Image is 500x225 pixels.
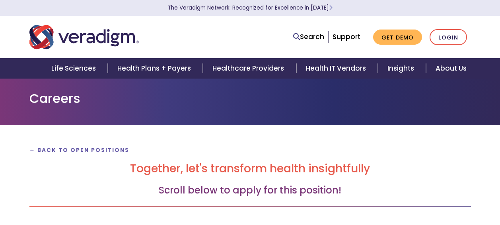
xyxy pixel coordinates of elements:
[373,30,422,45] a: Get Demo
[329,4,333,12] span: Learn More
[430,29,467,45] a: Login
[203,58,296,79] a: Healthcare Providers
[42,58,108,79] a: Life Sciences
[29,162,471,176] h2: Together, let's transform health insightfully
[108,58,203,79] a: Health Plans + Payers
[29,146,130,154] a: ← Back to Open Positions
[293,32,324,42] a: Search
[29,91,471,106] h1: Careers
[426,58,476,79] a: About Us
[29,24,139,50] img: Veradigm logo
[296,58,378,79] a: Health IT Vendors
[333,32,360,41] a: Support
[378,58,426,79] a: Insights
[29,185,471,196] h3: Scroll below to apply for this position!
[168,4,333,12] a: The Veradigm Network: Recognized for Excellence in [DATE]Learn More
